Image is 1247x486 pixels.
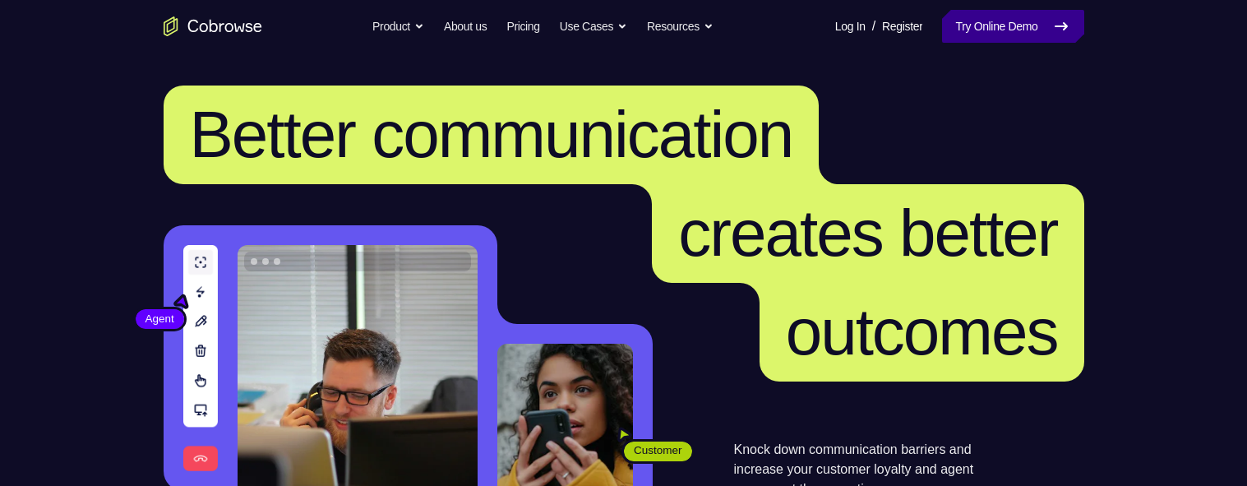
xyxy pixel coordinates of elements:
span: / [872,16,875,36]
button: Product [372,10,424,43]
span: creates better [678,197,1057,270]
a: Pricing [506,10,539,43]
a: Go to the home page [164,16,262,36]
span: Better communication [190,98,793,171]
a: About us [444,10,487,43]
button: Resources [647,10,714,43]
a: Register [882,10,922,43]
button: Use Cases [560,10,627,43]
a: Try Online Demo [942,10,1083,43]
a: Log In [835,10,866,43]
span: outcomes [786,295,1058,368]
